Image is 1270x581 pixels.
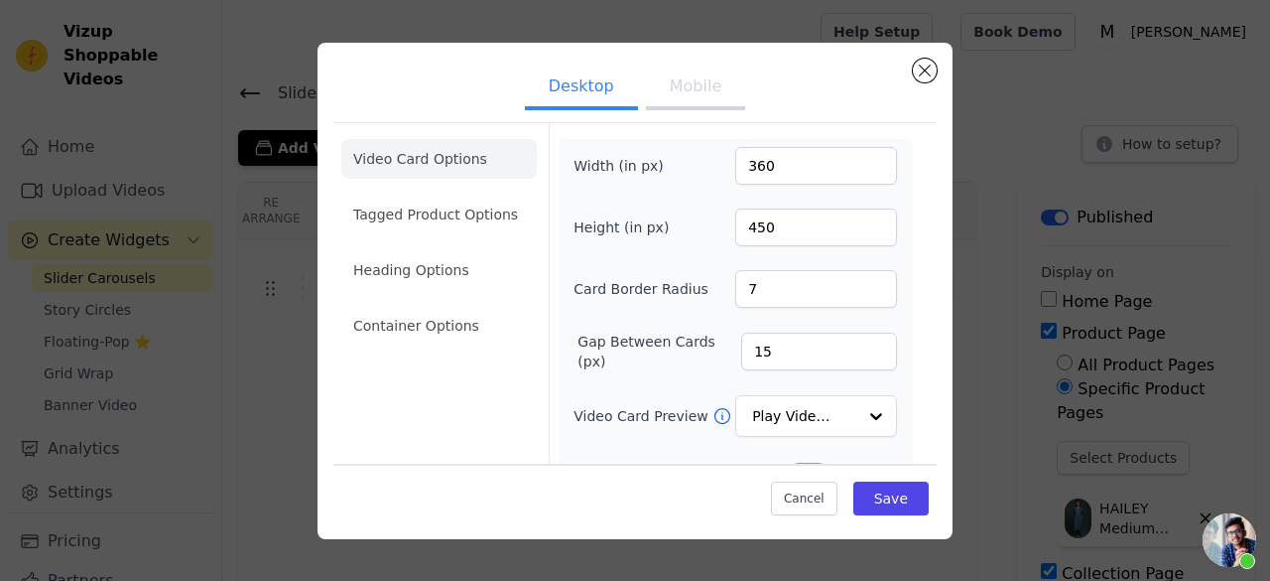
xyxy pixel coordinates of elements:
label: Height (in px) [573,218,682,237]
div: Open chat [1203,513,1256,567]
button: Close modal [913,59,937,82]
button: Mobile [646,67,745,110]
li: Video Card Options [341,139,537,179]
li: Tagged Product Options [341,195,537,234]
li: Heading Options [341,250,537,290]
label: Gap Between Cards (px) [577,332,741,371]
button: Cancel [771,482,837,515]
button: Save [853,482,929,515]
label: Width (in px) [573,156,682,176]
li: Container Options [341,306,537,346]
label: Card Border Radius [573,279,708,299]
label: Hide Play Button [573,463,789,483]
button: Desktop [525,67,638,110]
span: No [836,461,858,485]
label: Video Card Preview [573,406,711,426]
